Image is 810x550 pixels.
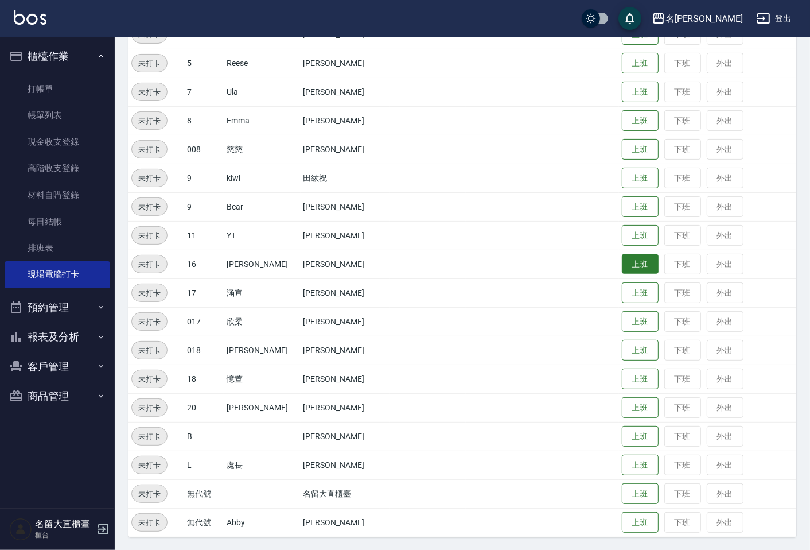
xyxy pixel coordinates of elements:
button: 上班 [622,254,659,274]
button: 上班 [622,426,659,447]
button: 上班 [622,110,659,131]
td: 8 [184,106,224,135]
button: 上班 [622,340,659,361]
a: 排班表 [5,235,110,261]
td: [PERSON_NAME] [301,278,390,307]
span: 未打卡 [132,431,167,443]
td: Ula [224,78,300,106]
span: 未打卡 [132,201,167,213]
img: Person [9,518,32,541]
td: 17 [184,278,224,307]
span: 未打卡 [132,57,167,69]
td: 憶萱 [224,365,300,393]
button: 報表及分析 [5,322,110,352]
td: [PERSON_NAME] [224,250,300,278]
span: 未打卡 [132,172,167,184]
span: 未打卡 [132,517,167,529]
a: 高階收支登錄 [5,155,110,181]
td: [PERSON_NAME] [301,451,390,479]
td: 處長 [224,451,300,479]
span: 未打卡 [132,86,167,98]
button: 商品管理 [5,381,110,411]
span: 未打卡 [132,316,167,328]
td: 20 [184,393,224,422]
td: 無代號 [184,508,224,537]
td: 無代號 [184,479,224,508]
span: 未打卡 [132,258,167,270]
td: [PERSON_NAME] [301,135,390,164]
div: 名[PERSON_NAME] [665,11,743,26]
td: [PERSON_NAME] [224,336,300,365]
button: 預約管理 [5,293,110,323]
button: 上班 [622,397,659,419]
td: 涵宣 [224,278,300,307]
a: 打帳單 [5,76,110,102]
td: YT [224,221,300,250]
td: B [184,422,224,451]
td: 9 [184,164,224,192]
td: Abby [224,508,300,537]
button: 上班 [622,139,659,160]
h5: 名留大直櫃臺 [35,518,94,530]
td: [PERSON_NAME] [301,49,390,78]
a: 帳單列表 [5,102,110,129]
button: 上班 [622,168,659,189]
td: Emma [224,106,300,135]
td: [PERSON_NAME] [301,422,390,451]
span: 未打卡 [132,287,167,299]
td: 9 [184,192,224,221]
a: 每日結帳 [5,208,110,235]
button: 客戶管理 [5,352,110,382]
button: 上班 [622,311,659,332]
img: Logo [14,10,46,25]
td: 7 [184,78,224,106]
button: save [618,7,641,30]
td: Bear [224,192,300,221]
td: Reese [224,49,300,78]
td: 008 [184,135,224,164]
td: [PERSON_NAME] [301,508,390,537]
td: 慈慈 [224,135,300,164]
span: 未打卡 [132,373,167,385]
td: 11 [184,221,224,250]
td: 名留大直櫃臺 [301,479,390,508]
td: L [184,451,224,479]
td: [PERSON_NAME] [301,307,390,336]
button: 登出 [752,8,796,29]
td: kiwi [224,164,300,192]
td: [PERSON_NAME] [301,365,390,393]
button: 上班 [622,512,659,533]
td: 16 [184,250,224,278]
td: [PERSON_NAME] [301,250,390,278]
a: 現金收支登錄 [5,129,110,155]
button: 上班 [622,196,659,218]
span: 未打卡 [132,459,167,471]
td: [PERSON_NAME] [301,106,390,135]
button: 上班 [622,483,659,505]
td: 18 [184,365,224,393]
td: [PERSON_NAME] [301,336,390,365]
p: 櫃台 [35,530,94,540]
button: 上班 [622,282,659,304]
td: 5 [184,49,224,78]
td: 018 [184,336,224,365]
button: 名[PERSON_NAME] [647,7,747,30]
span: 未打卡 [132,344,167,357]
td: [PERSON_NAME] [301,192,390,221]
a: 材料自購登錄 [5,182,110,208]
button: 上班 [622,455,659,476]
button: 上班 [622,53,659,74]
span: 未打卡 [132,144,167,156]
td: 欣柔 [224,307,300,336]
button: 上班 [622,82,659,103]
button: 上班 [622,225,659,246]
span: 未打卡 [132,488,167,500]
td: [PERSON_NAME] [301,221,390,250]
button: 櫃檯作業 [5,41,110,71]
td: 田紘祝 [301,164,390,192]
button: 上班 [622,369,659,390]
span: 未打卡 [132,402,167,414]
td: [PERSON_NAME] [301,78,390,106]
a: 現場電腦打卡 [5,261,110,288]
td: [PERSON_NAME] [224,393,300,422]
